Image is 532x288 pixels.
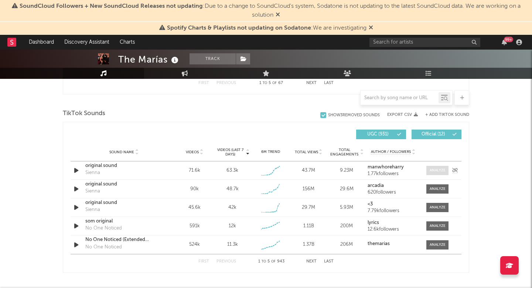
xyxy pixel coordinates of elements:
button: + Add TikTok Sound [418,113,469,117]
span: Spotify Charts & Playlists not updating on Sodatone [167,25,311,31]
strong: arcadia [368,183,384,188]
a: Discovery Assistant [59,35,115,50]
div: 9.23M [330,167,364,174]
a: No One Noticed (Extended Spanish) [85,236,163,244]
span: to [263,81,267,85]
span: Dismiss [276,12,280,18]
a: arcadia [368,183,419,188]
a: original sound [85,199,163,207]
div: 200M [330,222,364,230]
button: Official(12) [412,130,461,139]
div: 1.37B [291,241,326,248]
div: 48.7k [226,185,239,193]
button: Export CSV [387,113,418,117]
div: 1 5 67 [251,79,291,88]
div: 206M [330,241,364,248]
div: 45.6k [177,204,212,211]
div: 29.6M [330,185,364,193]
strong: lyrics [368,220,379,225]
div: 5.93M [330,204,364,211]
button: Last [324,259,334,264]
div: 7.79k followers [368,208,419,214]
button: UGC(931) [356,130,406,139]
button: Next [306,81,317,85]
div: 156M [291,185,326,193]
div: 63.3k [226,167,238,174]
button: Previous [216,81,236,85]
span: TikTok Sounds [63,109,105,118]
span: of [271,260,276,263]
div: 71.6k [177,167,212,174]
span: : We are investigating [167,25,366,31]
button: Last [324,81,334,85]
span: to [262,260,266,263]
a: manwhoreharry [368,165,419,170]
div: 1.11B [291,222,326,230]
strong: themarias [368,241,390,246]
button: First [198,81,209,85]
a: som original [85,218,163,225]
span: Videos [186,150,199,154]
div: 42k [228,204,236,211]
span: Official ( 12 ) [416,132,450,137]
input: Search for artists [369,38,480,47]
button: 99+ [502,39,507,45]
div: 29.7M [291,204,326,211]
div: 1.77k followers [368,171,419,177]
div: Show 3 Removed Sounds [328,113,380,118]
a: original sound [85,181,163,188]
div: 12.6k followers [368,227,419,232]
span: Dismiss [369,25,373,31]
div: No One Noticed [85,225,122,232]
div: 12k [229,222,236,230]
span: Author / Followers [371,150,411,154]
span: : Due to a change to SoundCloud's system, Sodatone is not updating to the latest SoundCloud data.... [20,3,521,18]
div: 6M Trend [253,149,288,155]
a: lyrics [368,220,419,225]
div: 620 followers [368,190,419,195]
div: Sienna [85,206,100,214]
div: 99 + [504,37,513,42]
span: of [272,81,277,85]
div: 43.7M [291,167,326,174]
button: Track [190,53,236,64]
a: Dashboard [24,35,59,50]
div: 524k [177,241,212,248]
strong: <3 [368,202,373,207]
div: 90k [177,185,212,193]
div: Sienna [85,188,100,195]
span: UGC ( 931 ) [361,132,395,137]
button: Next [306,259,317,264]
a: Charts [115,35,140,50]
input: Search by song name or URL [361,95,439,101]
div: 11.3k [227,241,238,248]
div: 1 5 943 [251,257,291,266]
div: No One Noticed [85,244,122,251]
span: Total Engagements [330,148,359,157]
a: <3 [368,202,419,207]
button: First [198,259,209,264]
button: + Add TikTok Sound [425,113,469,117]
button: Previous [216,259,236,264]
div: Sienna [85,169,100,177]
span: SoundCloud Followers + New SoundCloud Releases not updating [20,3,203,9]
div: The Marías [118,53,180,66]
a: original sound [85,162,163,170]
span: Videos (last 7 days) [215,148,245,157]
span: Sound Name [109,150,134,154]
div: 591k [177,222,212,230]
span: Total Views [295,150,318,154]
strong: manwhoreharry [368,165,404,170]
a: themarias [368,241,419,247]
